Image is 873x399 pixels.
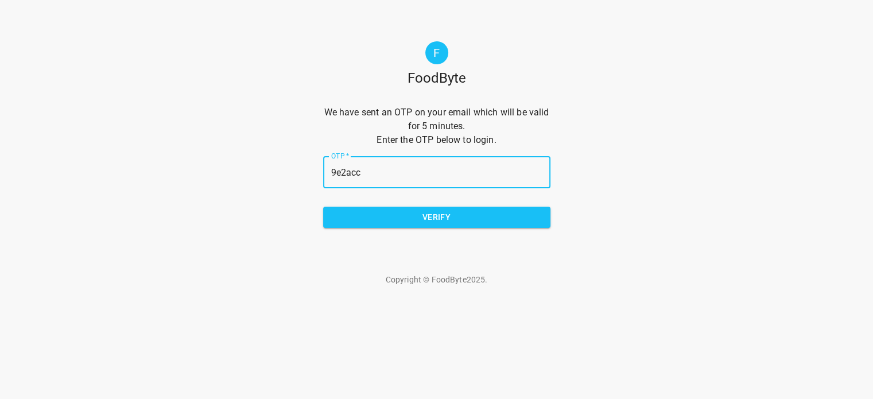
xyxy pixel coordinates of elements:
[332,210,541,224] span: Verify
[323,106,550,147] p: We have sent an OTP on your email which will be valid for 5 minutes. Enter the OTP below to login.
[323,274,550,285] p: Copyright © FoodByte 2025 .
[323,207,550,228] button: Verify
[408,69,466,87] h1: FoodByte
[425,41,448,64] div: F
